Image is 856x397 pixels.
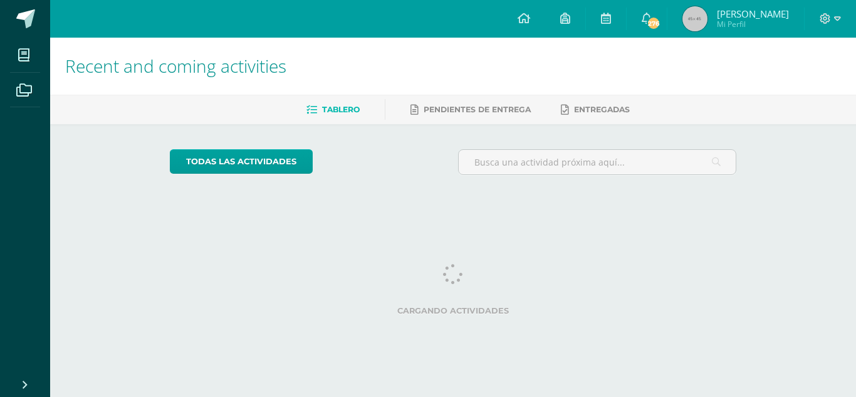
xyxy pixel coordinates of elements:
[306,100,360,120] a: Tablero
[322,105,360,114] span: Tablero
[647,16,660,30] span: 276
[170,149,313,174] a: todas las Actividades
[65,54,286,78] span: Recent and coming activities
[561,100,630,120] a: Entregadas
[170,306,737,315] label: Cargando actividades
[682,6,707,31] img: 45x45
[424,105,531,114] span: Pendientes de entrega
[574,105,630,114] span: Entregadas
[717,19,789,29] span: Mi Perfil
[717,8,789,20] span: [PERSON_NAME]
[459,150,736,174] input: Busca una actividad próxima aquí...
[410,100,531,120] a: Pendientes de entrega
